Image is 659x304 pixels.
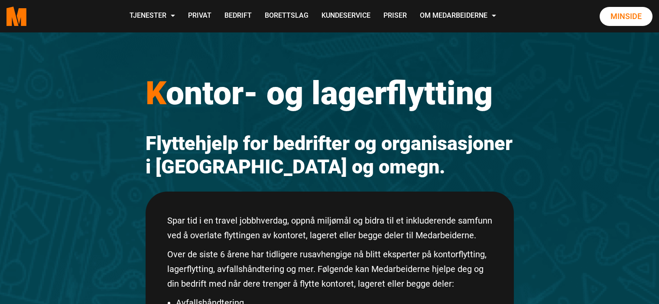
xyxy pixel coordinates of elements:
a: Bedrift [218,1,258,32]
p: Over de siste 6 årene har tidligere rusavhengige nå blitt eksperter på kontorflytting, lagerflytt... [167,247,492,291]
a: Tjenester [123,1,182,32]
a: Priser [377,1,413,32]
h1: ontor- og lagerflytting [146,74,514,112]
a: Privat [182,1,218,32]
a: Kundeservice [315,1,377,32]
span: K [146,74,166,112]
a: Borettslag [258,1,315,32]
a: Minside [600,7,653,26]
p: Spar tid i en travel jobbhverdag, oppnå miljømål og bidra til et inkluderende samfunn ved å overl... [167,213,492,243]
h2: Flyttehjelp for bedrifter og organisasjoner i [GEOGRAPHIC_DATA] og omegn. [146,132,514,179]
a: Om Medarbeiderne [413,1,503,32]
